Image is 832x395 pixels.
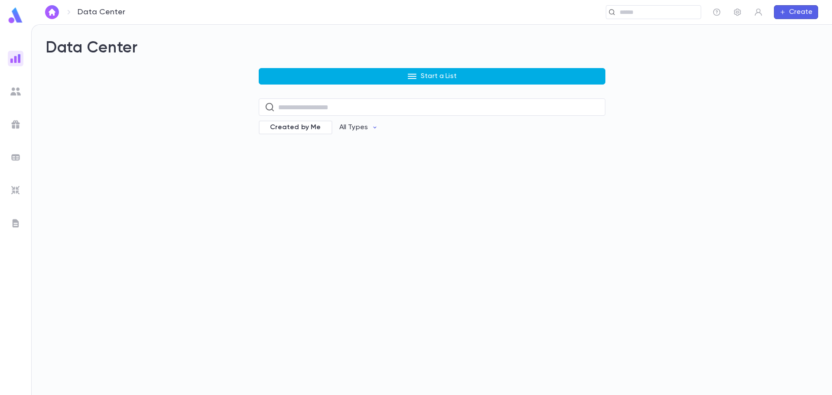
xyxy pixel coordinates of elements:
button: All Types [332,119,385,136]
p: Start a List [421,72,457,81]
img: campaigns_grey.99e729a5f7ee94e3726e6486bddda8f1.svg [10,119,21,130]
img: home_white.a664292cf8c1dea59945f0da9f25487c.svg [47,9,57,16]
img: students_grey.60c7aba0da46da39d6d829b817ac14fc.svg [10,86,21,97]
img: batches_grey.339ca447c9d9533ef1741baa751efc33.svg [10,152,21,163]
img: logo [7,7,24,24]
h2: Data Center [45,39,818,58]
div: Created by Me [259,121,332,134]
button: Create [774,5,818,19]
span: Created by Me [265,123,326,132]
img: reports_gradient.dbe2566a39951672bc459a78b45e2f92.svg [10,53,21,64]
button: Start a List [259,68,605,85]
img: imports_grey.530a8a0e642e233f2baf0ef88e8c9fcb.svg [10,185,21,196]
p: All Types [339,123,368,132]
p: Data Center [78,7,125,17]
img: letters_grey.7941b92b52307dd3b8a917253454ce1c.svg [10,218,21,229]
